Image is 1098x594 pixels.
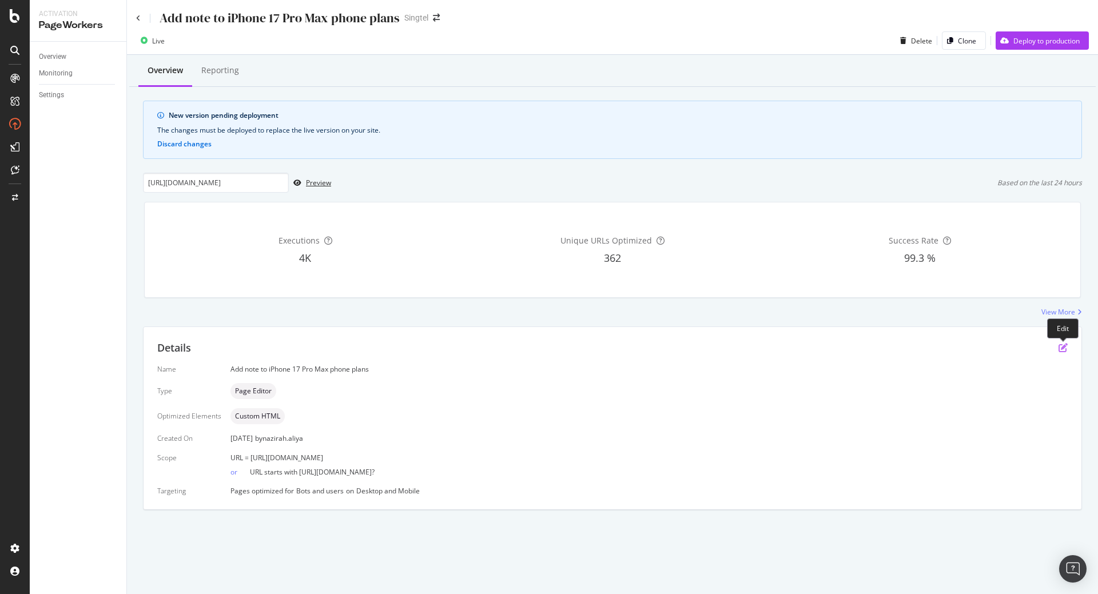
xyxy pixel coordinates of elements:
div: Desktop and Mobile [356,486,420,496]
button: Clone [942,31,986,50]
div: Edit [1047,318,1079,338]
div: by nazirah.aliya [255,433,303,443]
span: Unique URLs Optimized [560,235,652,246]
span: Executions [279,235,320,246]
div: Preview [306,178,331,188]
div: or [230,467,250,477]
div: Add note to iPhone 17 Pro Max phone plans [230,364,1068,374]
div: neutral label [230,383,276,399]
div: Created On [157,433,221,443]
div: Settings [39,89,64,101]
span: 4K [299,251,311,265]
span: URL = [URL][DOMAIN_NAME] [230,453,323,463]
div: Clone [958,36,976,46]
div: [DATE] [230,433,1068,443]
div: Pages optimized for on [230,486,1068,496]
div: Deploy to production [1013,36,1080,46]
a: Overview [39,51,118,63]
button: Deploy to production [996,31,1089,50]
span: Custom HTML [235,413,280,420]
div: Monitoring [39,67,73,79]
div: arrow-right-arrow-left [433,14,440,22]
div: info banner [143,101,1082,159]
a: Monitoring [39,67,118,79]
div: Targeting [157,486,221,496]
div: Bots and users [296,486,344,496]
div: Reporting [201,65,239,76]
div: Activation [39,9,117,19]
button: Delete [896,31,932,50]
div: Live [152,36,165,46]
div: Singtel [404,12,428,23]
div: Overview [148,65,183,76]
div: Optimized Elements [157,411,221,421]
div: Open Intercom Messenger [1059,555,1087,583]
div: View More [1041,307,1075,317]
button: Discard changes [157,140,212,148]
a: View More [1041,307,1082,317]
span: Success Rate [889,235,938,246]
div: Name [157,364,221,374]
a: Settings [39,89,118,101]
div: Details [157,341,191,356]
div: Overview [39,51,66,63]
span: URL starts with [URL][DOMAIN_NAME]? [250,467,375,477]
div: New version pending deployment [169,110,1068,121]
div: Based on the last 24 hours [997,178,1082,188]
div: neutral label [230,408,285,424]
button: Preview [289,174,331,192]
span: Page Editor [235,388,272,394]
div: Scope [157,453,221,463]
span: 99.3 % [904,251,936,265]
div: Delete [911,36,932,46]
div: Type [157,386,221,396]
input: Preview your optimization on a URL [143,173,289,193]
div: pen-to-square [1059,343,1068,352]
div: PageWorkers [39,19,117,32]
a: Click to go back [136,15,141,22]
div: Add note to iPhone 17 Pro Max phone plans [160,9,400,27]
div: The changes must be deployed to replace the live version on your site. [157,125,1068,135]
span: 362 [604,251,621,265]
